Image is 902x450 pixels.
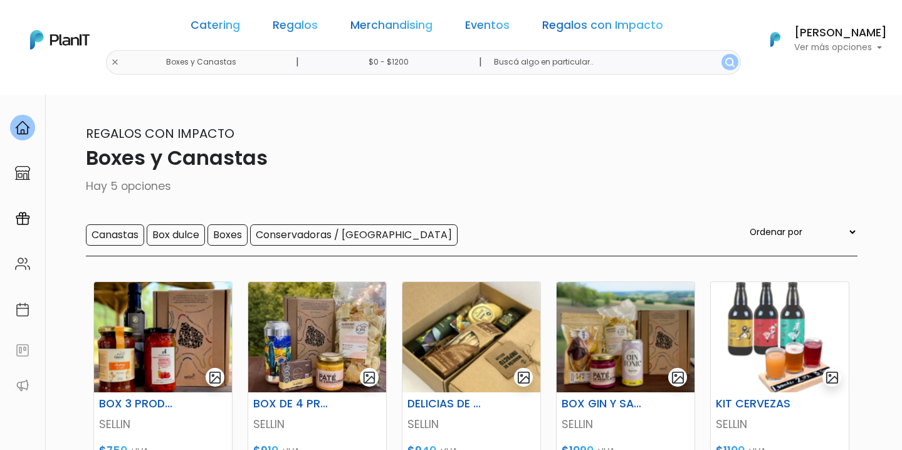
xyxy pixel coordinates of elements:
p: | [296,55,299,70]
h6: [PERSON_NAME] [794,28,887,39]
img: home-e721727adea9d79c4d83392d1f703f7f8bce08238fde08b1acbfd93340b81755.svg [15,120,30,135]
img: PlanIt Logo [762,26,789,53]
p: Hay 5 opciones [45,178,857,194]
img: people-662611757002400ad9ed0e3c099ab2801c6687ba6c219adb57efc949bc21e19d.svg [15,256,30,271]
p: SELLIN [562,416,690,432]
img: thumb_68827517855cd_1.png [94,282,232,392]
img: calendar-87d922413cdce8b2cf7b7f5f62616a5cf9e4887200fb71536465627b3292af00.svg [15,302,30,317]
p: SELLIN [407,416,535,432]
img: thumb_Captura_de_pantalla_2025-10-01_163059.png [711,282,849,392]
input: Box dulce [147,224,205,246]
input: Buscá algo en particular.. [484,50,740,75]
img: feedback-78b5a0c8f98aac82b08bfc38622c3050aee476f2c9584af64705fc4e61158814.svg [15,343,30,358]
img: partners-52edf745621dab592f3b2c58e3bca9d71375a7ef29c3b500c9f145b62cc070d4.svg [15,378,30,393]
a: Regalos con Impacto [542,20,663,35]
img: gallery-light [362,370,377,385]
img: PlanIt Logo [30,30,90,50]
img: thumb_8A3A565E-FF75-4788-8FDD-8C934B6B0ABD.jpeg [248,282,386,392]
h6: BOX DE 4 PRODUCTOS [246,397,341,411]
img: marketplace-4ceaa7011d94191e9ded77b95e3339b90024bf715f7c57f8cf31f2d8c509eaba.svg [15,165,30,181]
img: gallery-light [671,370,685,385]
p: SELLIN [99,416,227,432]
a: Merchandising [350,20,433,35]
img: thumb_Captura_de_pantalla_2025-09-08_165735.png [557,282,695,392]
p: SELLIN [253,416,381,432]
a: Eventos [465,20,510,35]
input: Boxes [207,224,248,246]
p: Ver más opciones [794,43,887,52]
p: Boxes y Canastas [45,143,857,173]
button: PlanIt Logo [PERSON_NAME] Ver más opciones [754,23,887,56]
p: SELLIN [716,416,844,432]
img: gallery-light [208,370,223,385]
img: campaigns-02234683943229c281be62815700db0a1741e53638e28bf9629b52c665b00959.svg [15,211,30,226]
p: Regalos con Impacto [45,124,857,143]
img: thumb_Captura_de_pantalla_2025-09-08_165410.png [402,282,540,392]
img: gallery-light [517,370,531,385]
input: Canastas [86,224,144,246]
h6: BOX 3 PRODUCTOS [92,397,187,411]
img: search_button-432b6d5273f82d61273b3651a40e1bd1b912527efae98b1b7a1b2c0702e16a8d.svg [725,58,735,67]
a: Regalos [273,20,318,35]
h6: DELICIAS DE MI PAÍS [400,397,495,411]
input: Conservadoras / [GEOGRAPHIC_DATA] [250,224,458,246]
h6: BOX GIN Y SABORES [554,397,649,411]
img: close-6986928ebcb1d6c9903e3b54e860dbc4d054630f23adef3a32610726dff6a82b.svg [111,58,119,66]
a: Catering [191,20,240,35]
h6: KIT CERVEZAS [708,397,804,411]
img: gallery-light [825,370,839,385]
p: | [479,55,482,70]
